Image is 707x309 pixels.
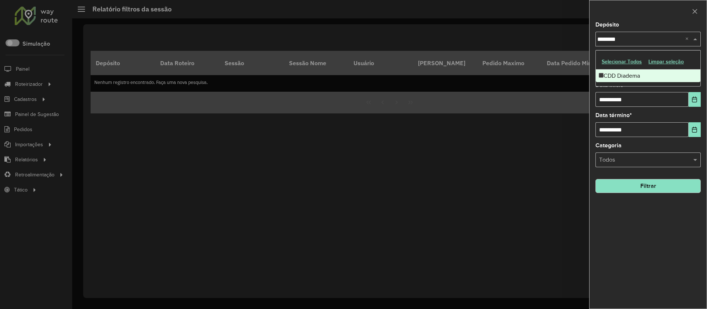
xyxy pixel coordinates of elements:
[685,35,692,43] span: Clear all
[595,179,701,193] button: Filtrar
[595,141,622,150] label: Categoria
[595,111,632,120] label: Data término
[689,122,701,137] button: Choose Date
[645,56,687,67] button: Limpar seleção
[595,20,619,29] label: Depósito
[689,92,701,107] button: Choose Date
[595,50,701,87] ng-dropdown-panel: Options list
[596,70,700,82] div: CDD Diadema
[598,56,645,67] button: Selecionar Todos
